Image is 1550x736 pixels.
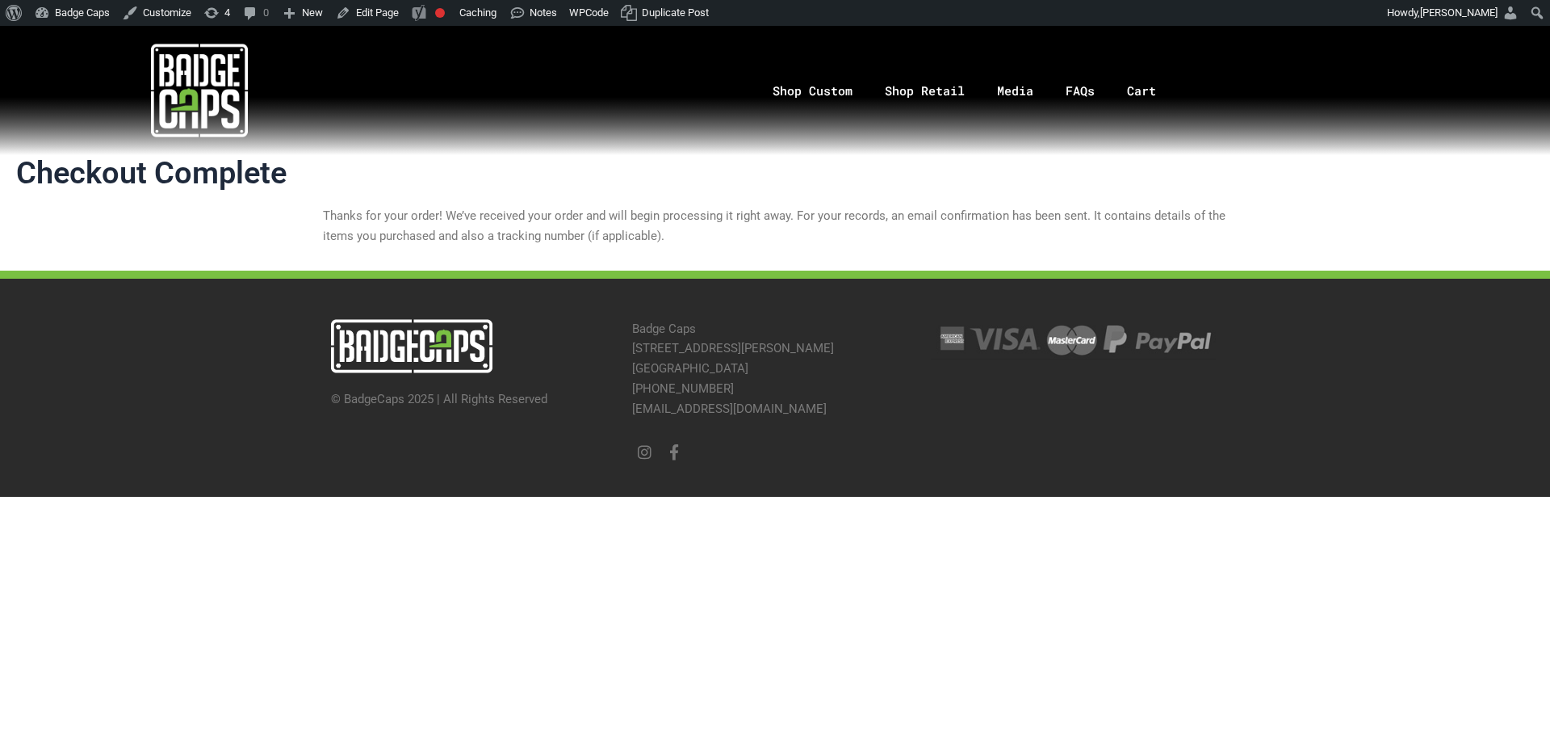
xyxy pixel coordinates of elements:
h1: Checkout Complete [16,155,1534,192]
a: Media [981,48,1049,133]
img: badgecaps horizontal logo with green accent [331,319,492,373]
a: FAQs [1049,48,1111,133]
a: [EMAIL_ADDRESS][DOMAIN_NAME] [632,402,827,416]
a: Shop Retail [869,48,981,133]
p: © BadgeCaps 2025 | All Rights Reserved [331,389,616,410]
nav: Menu [398,48,1550,133]
div: Thanks for your order! We’ve received your order and will begin processing it right away. For you... [323,206,1227,246]
img: Credit Cards Accepted [931,319,1216,360]
img: badgecaps white logo with green acccent [151,42,248,139]
span: [PERSON_NAME] [1420,6,1498,19]
a: [PHONE_NUMBER] [632,381,734,396]
a: Badge Caps[STREET_ADDRESS][PERSON_NAME][GEOGRAPHIC_DATA] [632,322,834,376]
a: Cart [1111,48,1192,133]
div: Focus keyphrase not set [435,8,445,18]
a: Shop Custom [756,48,869,133]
